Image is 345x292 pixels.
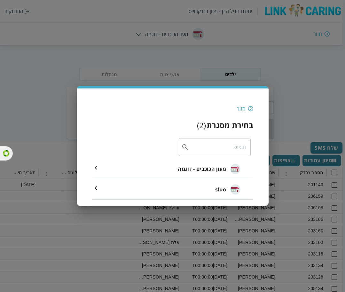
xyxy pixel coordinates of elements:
[178,165,226,173] span: מעון הכוכבים - דוגמה
[248,106,253,112] img: חזור
[215,186,226,193] span: sluo
[237,105,246,112] div: חזור
[230,184,240,195] img: sluo
[189,138,246,156] input: חיפוש
[207,120,253,130] h3: בחירת מסגרת
[197,120,206,130] div: ( 2 )
[230,164,240,174] img: מעון הכוכבים - דוגמה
